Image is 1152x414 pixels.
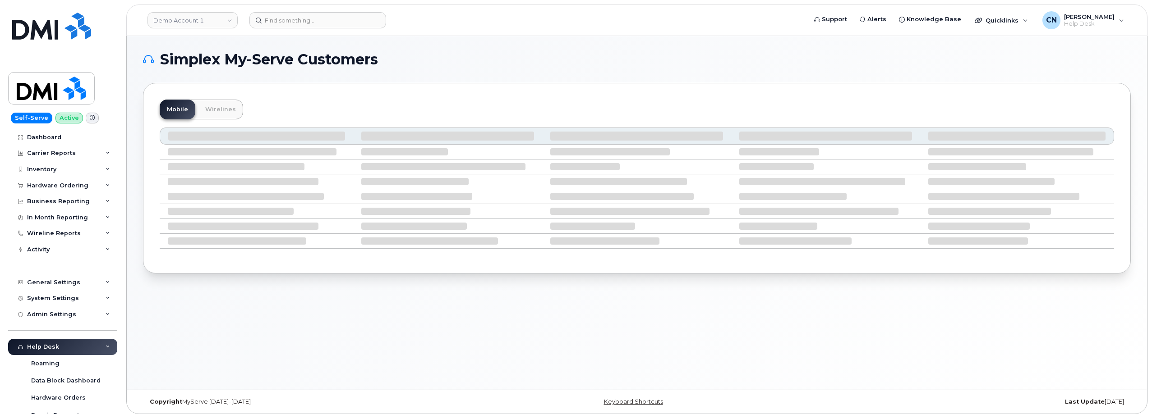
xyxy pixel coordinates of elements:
[802,398,1131,405] div: [DATE]
[160,100,195,119] a: Mobile
[150,398,182,405] strong: Copyright
[1065,398,1105,405] strong: Last Update
[198,100,243,119] a: Wirelines
[604,398,663,405] a: Keyboard Shortcuts
[143,398,472,405] div: MyServe [DATE]–[DATE]
[160,53,378,66] span: Simplex My-Serve Customers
